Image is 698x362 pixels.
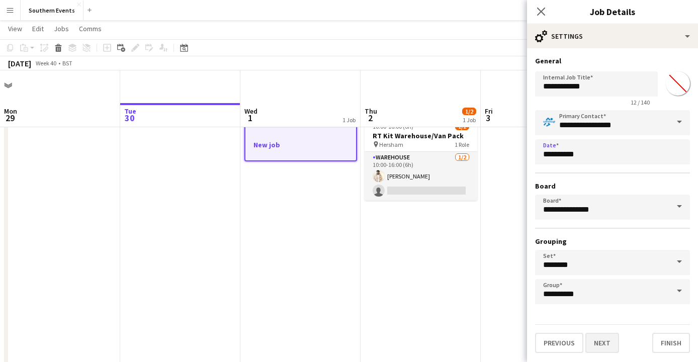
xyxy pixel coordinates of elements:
[535,56,690,65] h3: General
[79,24,102,33] span: Comms
[585,333,619,353] button: Next
[535,333,583,353] button: Previous
[365,117,477,201] app-job-card: 10:00-16:00 (6h)1/2RT Kit Warehouse/Van Pack Hersham1 RoleWarehouse1/210:00-16:00 (6h)[PERSON_NAME]
[652,333,690,353] button: Finish
[379,141,403,148] span: Hersham
[244,117,357,161] app-job-card: DraftNew job
[75,22,106,35] a: Comms
[483,112,493,124] span: 3
[535,237,690,246] h3: Grouping
[8,24,22,33] span: View
[535,182,690,191] h3: Board
[123,112,136,124] span: 30
[8,58,31,68] div: [DATE]
[365,131,477,140] h3: RT Kit Warehouse/Van Pack
[54,24,69,33] span: Jobs
[21,1,83,20] button: Southern Events
[623,99,658,106] span: 12 / 140
[244,107,257,116] span: Wed
[462,108,476,115] span: 1/2
[342,116,356,124] div: 1 Job
[365,152,477,201] app-card-role: Warehouse1/210:00-16:00 (6h)[PERSON_NAME]
[4,22,26,35] a: View
[4,107,17,116] span: Mon
[33,59,58,67] span: Week 40
[28,22,48,35] a: Edit
[50,22,73,35] a: Jobs
[527,24,698,48] div: Settings
[485,107,493,116] span: Fri
[455,141,469,148] span: 1 Role
[365,107,377,116] span: Thu
[3,112,17,124] span: 29
[463,116,476,124] div: 1 Job
[363,112,377,124] span: 2
[32,24,44,33] span: Edit
[243,112,257,124] span: 1
[245,140,356,149] h3: New job
[527,5,698,18] h3: Job Details
[124,107,136,116] span: Tue
[62,59,72,67] div: BST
